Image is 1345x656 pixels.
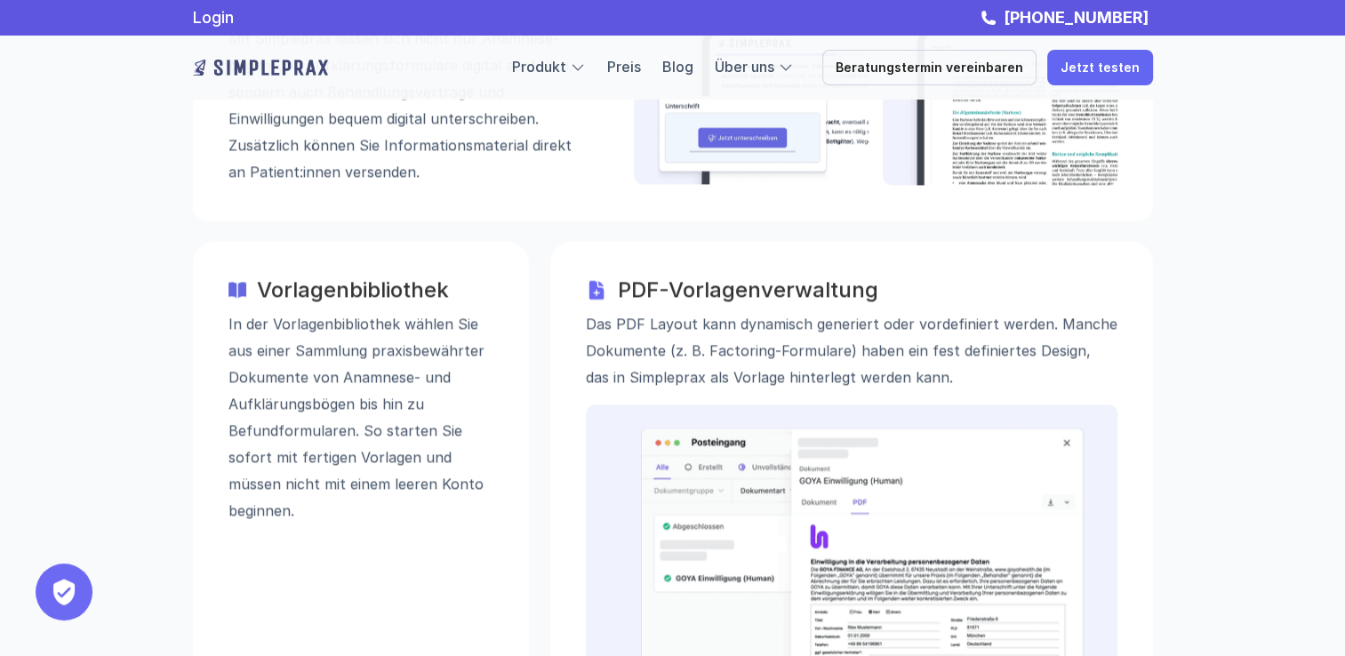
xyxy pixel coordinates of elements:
[1047,50,1153,85] a: Jetzt testen
[228,309,493,523] p: In der Vorlagenbibliothek wählen Sie aus einer Sammlung praxisbewährter Dokumente von Anamnese- u...
[586,309,1117,389] p: Das PDF Layout kann dynamisch generiert oder vordefiniert werden. Manche Dokumente (z. B. Factori...
[607,58,641,76] a: Preis
[618,277,1117,303] h3: PDF-Vorlagenverwaltung
[228,25,584,185] p: Mit Simpleprax lassen sich nicht nur Anamnese­bögen und Aufklärungs­formulare digital ausfüllen, ...
[904,25,1170,185] img: Beispielbild eine Informationsartikels auf dem Tablet
[999,8,1153,27] a: [PHONE_NUMBER]
[1004,8,1149,27] strong: [PHONE_NUMBER]
[822,50,1037,85] a: Beratungstermin vereinbaren
[836,60,1023,76] p: Beratungstermin vereinbaren
[715,58,774,76] a: Über uns
[1061,60,1140,76] p: Jetzt testen
[257,277,493,303] h3: Vorlagenbibliothek
[512,58,566,76] a: Produkt
[193,8,234,27] a: Login
[662,58,693,76] a: Blog
[655,25,973,185] img: Beispielbild eines Vertrages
